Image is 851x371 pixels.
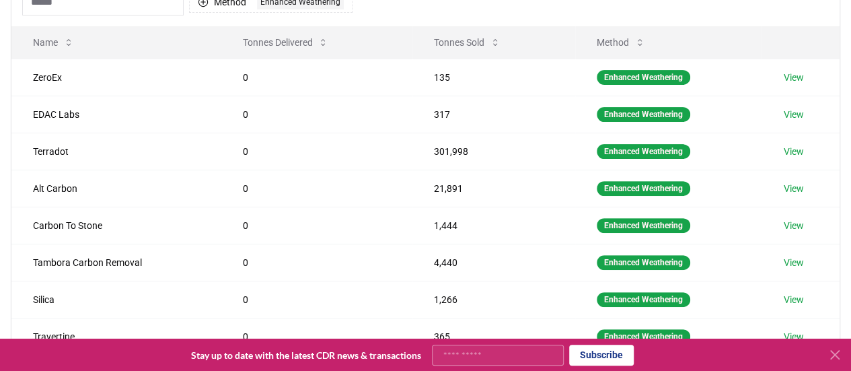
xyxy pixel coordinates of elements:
td: 135 [412,59,575,96]
a: View [783,145,803,158]
td: 0 [221,170,412,207]
button: Tonnes Delivered [231,29,339,56]
td: EDAC Labs [11,96,221,133]
td: 0 [221,318,412,355]
div: Enhanced Weathering [597,329,690,344]
td: Silica [11,281,221,318]
a: View [783,71,803,84]
div: Enhanced Weathering [597,70,690,85]
td: ZeroEx [11,59,221,96]
td: Carbon To Stone [11,207,221,244]
td: Alt Carbon [11,170,221,207]
td: 0 [221,96,412,133]
div: Enhanced Weathering [597,218,690,233]
a: View [783,293,803,306]
td: 0 [221,244,412,281]
td: 0 [221,59,412,96]
td: Terradot [11,133,221,170]
button: Name [22,29,85,56]
td: Travertine [11,318,221,355]
div: Enhanced Weathering [597,181,690,196]
td: 0 [221,133,412,170]
td: 0 [221,207,412,244]
td: 301,998 [412,133,575,170]
div: Enhanced Weathering [597,144,690,159]
td: 1,266 [412,281,575,318]
td: 1,444 [412,207,575,244]
td: 0 [221,281,412,318]
td: 4,440 [412,244,575,281]
a: View [783,256,803,269]
div: Enhanced Weathering [597,292,690,307]
button: Tonnes Sold [423,29,511,56]
td: 365 [412,318,575,355]
a: View [783,219,803,232]
a: View [783,330,803,343]
td: 317 [412,96,575,133]
a: View [783,182,803,195]
td: 21,891 [412,170,575,207]
td: Tambora Carbon Removal [11,244,221,281]
div: Enhanced Weathering [597,107,690,122]
a: View [783,108,803,121]
button: Method [586,29,656,56]
div: Enhanced Weathering [597,255,690,270]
